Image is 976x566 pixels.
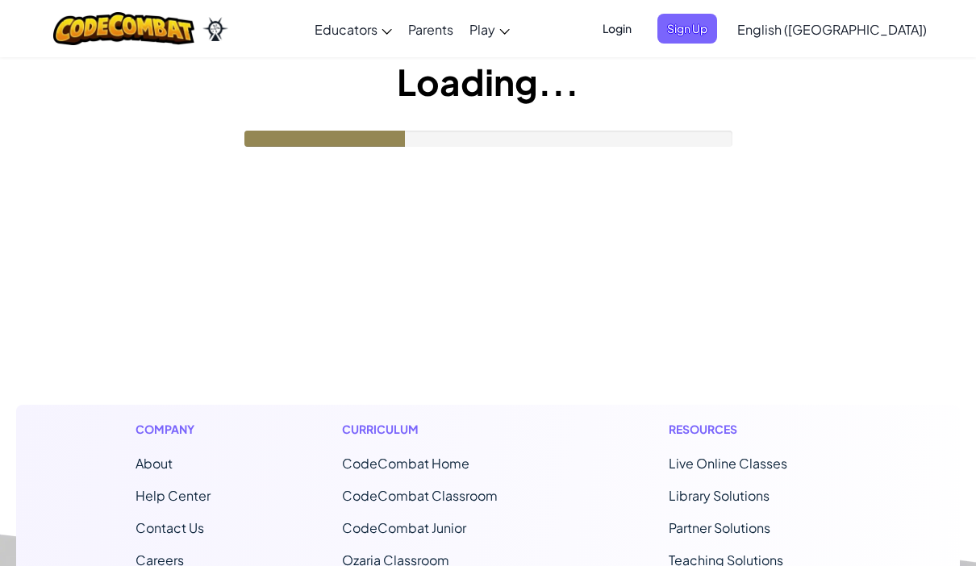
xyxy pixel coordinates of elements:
[307,7,400,51] a: Educators
[53,12,194,45] img: CodeCombat logo
[202,17,228,41] img: Ozaria
[136,487,211,504] a: Help Center
[669,421,840,438] h1: Resources
[136,421,211,438] h1: Company
[136,455,173,472] a: About
[342,519,466,536] a: CodeCombat Junior
[669,455,787,472] a: Live Online Classes
[342,455,469,472] span: CodeCombat Home
[342,487,498,504] a: CodeCombat Classroom
[737,21,927,38] span: English ([GEOGRAPHIC_DATA])
[469,21,495,38] span: Play
[461,7,518,51] a: Play
[669,519,770,536] a: Partner Solutions
[593,14,641,44] button: Login
[729,7,935,51] a: English ([GEOGRAPHIC_DATA])
[136,519,204,536] span: Contact Us
[669,487,770,504] a: Library Solutions
[400,7,461,51] a: Parents
[342,421,537,438] h1: Curriculum
[657,14,717,44] button: Sign Up
[315,21,377,38] span: Educators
